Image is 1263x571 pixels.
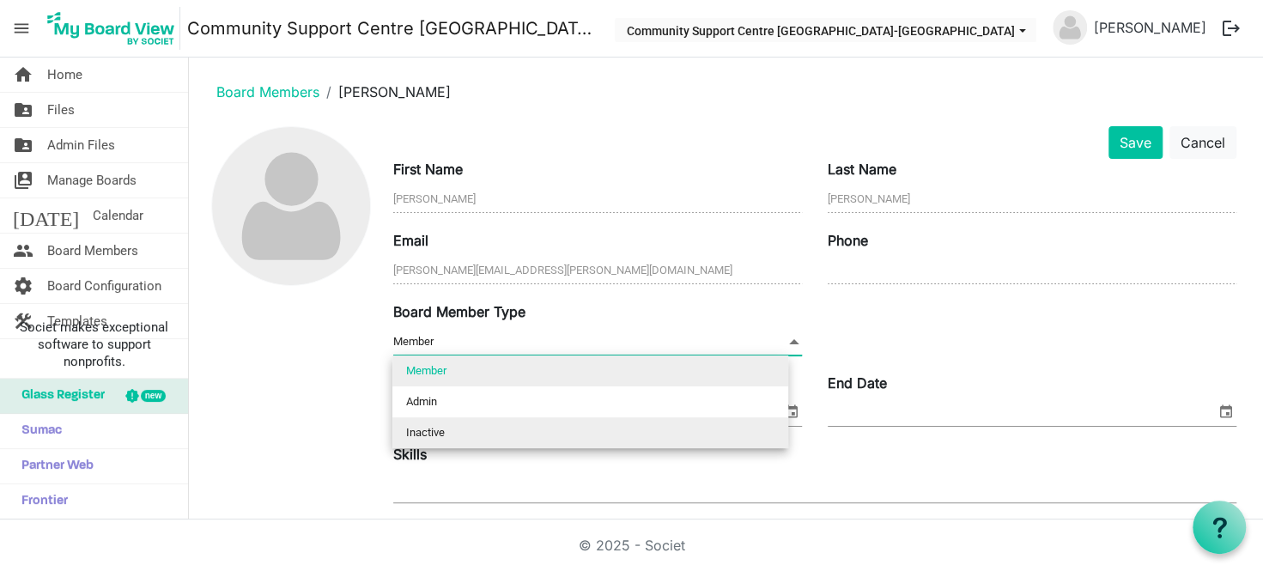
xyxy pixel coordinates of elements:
a: © 2025 - Societ [579,537,685,554]
label: First Name [393,159,463,179]
label: Board Member Type [393,301,525,322]
span: switch_account [13,163,33,197]
span: Templates [47,304,107,338]
button: Save [1108,126,1163,159]
li: [PERSON_NAME] [319,82,451,102]
button: Cancel [1169,126,1236,159]
span: select [1216,400,1236,422]
span: Home [47,58,82,92]
span: Board Configuration [47,269,161,303]
span: home [13,58,33,92]
li: Inactive [392,417,788,448]
span: folder_shared [13,93,33,127]
img: no-profile-picture.svg [1053,10,1087,45]
span: Manage Boards [47,163,137,197]
span: Calendar [93,198,143,233]
label: Skills [393,444,427,465]
span: Files [47,93,75,127]
span: Glass Register [13,379,105,413]
li: Admin [392,386,788,417]
img: My Board View Logo [42,7,180,50]
label: End Date [828,373,887,393]
button: Community Support Centre Haldimand-Norfolk dropdownbutton [615,18,1036,42]
li: Member [392,355,788,386]
span: people [13,234,33,268]
span: [DATE] [13,198,79,233]
span: settings [13,269,33,303]
span: Admin Files [47,128,115,162]
span: select [781,400,802,422]
a: My Board View Logo [42,7,187,50]
span: Sumac [13,414,62,448]
span: Frontier [13,484,68,519]
label: Email [393,230,428,251]
span: Board Members [47,234,138,268]
span: Societ makes exceptional software to support nonprofits. [8,319,180,370]
a: [PERSON_NAME] [1087,10,1213,45]
a: Community Support Centre [GEOGRAPHIC_DATA]-[GEOGRAPHIC_DATA] [187,11,598,46]
label: Last Name [828,159,896,179]
button: logout [1213,10,1249,46]
div: new [141,390,166,402]
span: Partner Web [13,449,94,483]
span: construction [13,304,33,338]
a: Board Members [216,83,319,100]
label: Phone [828,230,868,251]
span: folder_shared [13,128,33,162]
span: menu [5,12,38,45]
img: no-profile-picture.svg [212,127,370,285]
